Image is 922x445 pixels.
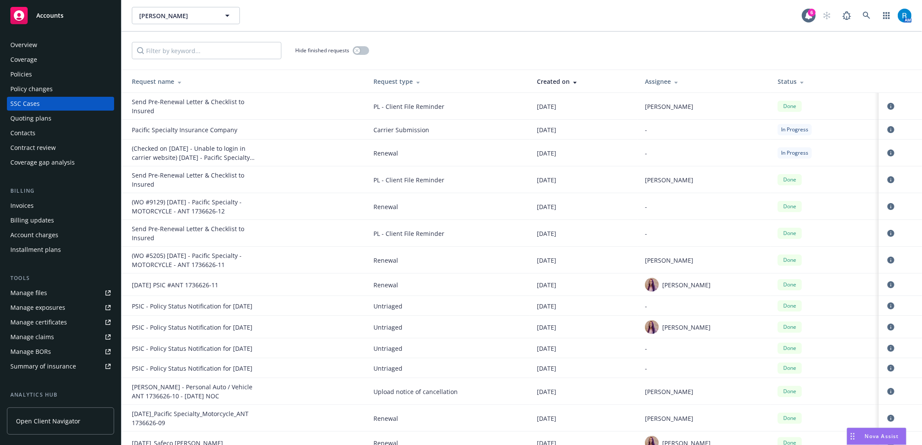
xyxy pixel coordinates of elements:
[886,101,896,111] a: circleInformation
[373,387,523,396] span: Upload notice of cancellation
[781,414,798,422] span: Done
[645,387,693,396] span: [PERSON_NAME]
[7,301,114,315] a: Manage exposures
[886,148,896,158] a: circleInformation
[373,149,523,158] span: Renewal
[373,229,523,238] span: PL - Client File Reminder
[645,302,764,311] div: -
[10,38,37,52] div: Overview
[7,97,114,111] a: SSC Cases
[10,330,54,344] div: Manage claims
[10,156,75,169] div: Coverage gap analysis
[645,229,764,238] div: -
[132,302,262,311] div: PSIC - Policy Status Notification for September 10, 2021
[886,343,896,353] a: circleInformation
[781,176,798,184] span: Done
[10,286,47,300] div: Manage files
[7,391,114,399] div: Analytics hub
[662,323,711,332] span: [PERSON_NAME]
[7,38,114,52] a: Overview
[781,203,798,210] span: Done
[7,187,114,195] div: Billing
[7,213,114,227] a: Billing updates
[373,364,523,373] span: Untriaged
[886,175,896,185] a: circleInformation
[537,125,556,134] span: [DATE]
[7,199,114,213] a: Invoices
[132,280,262,289] div: 09/15/22 PSIC #ANT 1736626-11
[373,102,523,111] span: PL - Client File Reminder
[132,7,240,24] button: [PERSON_NAME]
[132,251,262,269] div: (WO #5205) 09/15/23 - Pacific Specialty - MOTORCYCLE - ANT 1736626-11
[886,413,896,423] a: circleInformation
[10,53,37,67] div: Coverage
[645,175,693,184] span: [PERSON_NAME]
[886,124,896,135] a: circleInformation
[886,280,896,290] a: circleInformation
[537,102,556,111] span: [DATE]
[132,42,281,59] input: Filter by keyword...
[537,175,556,184] span: [DATE]
[645,344,764,353] div: -
[808,9,816,16] div: 6
[886,363,896,373] a: circleInformation
[645,202,764,211] div: -
[537,344,556,353] span: [DATE]
[645,256,693,265] span: [PERSON_NAME]
[537,414,556,423] span: [DATE]
[10,359,76,373] div: Summary of insurance
[781,364,798,372] span: Done
[7,126,114,140] a: Contacts
[10,199,34,213] div: Invoices
[537,202,556,211] span: [DATE]
[537,149,556,158] span: [DATE]
[373,202,523,211] span: Renewal
[295,47,349,54] span: Hide finished requests
[7,243,114,257] a: Installment plans
[537,302,556,311] span: [DATE]
[537,280,556,289] span: [DATE]
[7,286,114,300] a: Manage files
[132,125,262,134] div: Pacific Specialty Insurance Company
[645,320,659,334] img: photo
[132,171,262,189] div: Send Pre-Renewal Letter & Checklist to Insured
[7,3,114,28] a: Accounts
[537,387,556,396] span: [DATE]
[781,388,798,395] span: Done
[781,149,808,157] span: In Progress
[847,428,858,445] div: Drag to move
[373,256,523,265] span: Renewal
[886,255,896,265] a: circleInformation
[10,111,51,125] div: Quoting plans
[7,228,114,242] a: Account charges
[781,102,798,110] span: Done
[7,330,114,344] a: Manage claims
[781,229,798,237] span: Done
[886,301,896,311] a: circleInformation
[878,7,895,24] a: Switch app
[537,256,556,265] span: [DATE]
[36,12,64,19] span: Accounts
[10,97,40,111] div: SSC Cases
[778,77,872,86] div: Status
[645,414,693,423] span: [PERSON_NAME]
[132,97,262,115] div: Send Pre-Renewal Letter & Checklist to Insured
[7,315,114,329] a: Manage certificates
[373,280,523,289] span: Renewal
[537,323,556,332] span: [DATE]
[10,213,54,227] div: Billing updates
[10,67,32,81] div: Policies
[132,197,262,216] div: (WO #9129) 09/15/24 - Pacific Specialty - MOTORCYCLE - ANT 1736626-12
[662,280,711,289] span: [PERSON_NAME]
[132,144,262,162] div: (Checked on 08/22/2025 - Unable to login in carrier website) 09/15/25 - Pacific Specialty Insuran...
[132,77,360,86] div: Request name
[886,322,896,332] a: circleInformation
[10,82,53,96] div: Policy changes
[645,77,764,86] div: Assignee
[7,53,114,67] a: Coverage
[781,302,798,310] span: Done
[838,7,855,24] a: Report a Bug
[373,302,523,311] span: Untriaged
[781,344,798,352] span: Done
